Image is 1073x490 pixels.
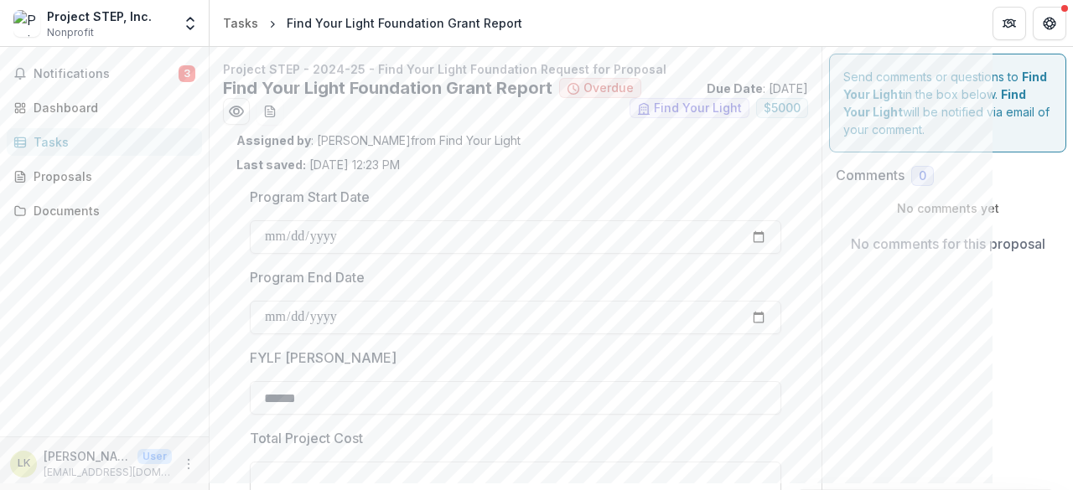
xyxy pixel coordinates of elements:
img: Project STEP, Inc. [13,10,40,37]
span: Find Your Light [654,101,742,116]
div: Dashboard [34,99,189,116]
button: Get Help [1033,7,1066,40]
span: Notifications [34,67,179,81]
p: User [137,449,172,464]
p: Total Project Cost [250,428,363,448]
h2: Comments [836,168,905,183]
a: Proposals [7,162,202,190]
span: 0 [919,169,926,183]
div: Tasks [34,133,189,151]
a: Tasks [216,11,265,35]
div: Send comments or questions to in the box below. will be notified via email of your comment. [829,54,1066,152]
a: Dashboard [7,94,202,121]
span: Overdue [583,81,634,95]
button: Preview a74790cd-db81-4460-b17a-9d21d5ba3d7d.pdf [223,98,250,125]
p: [EMAIL_ADDRESS][DOMAIN_NAME] [44,465,172,480]
div: Documents [34,202,189,219]
span: Nonprofit [47,25,94,40]
div: Find Your Light Foundation Grant Report [287,14,522,32]
strong: Assigned by [236,133,311,147]
p: No comments yet [836,199,1060,217]
nav: breadcrumb [216,11,529,35]
span: $ 5000 [764,101,801,116]
button: Partners [993,7,1026,40]
a: Tasks [7,128,202,156]
button: Notifications3 [7,60,202,87]
div: Project STEP, Inc. [47,8,152,25]
p: [DATE] 12:23 PM [236,156,400,173]
strong: Due Date [707,81,763,95]
span: 3 [179,65,195,82]
div: Proposals [34,168,189,185]
p: [PERSON_NAME] [44,447,131,465]
a: Documents [7,197,202,224]
p: Program Start Date [250,187,370,207]
p: Project STEP - 2024-25 - Find Your Light Foundation Request for Proposal [223,60,808,78]
p: : [DATE] [707,80,808,97]
button: download-word-button [257,98,283,125]
p: FYLF [PERSON_NAME] [250,348,397,368]
strong: Last saved: [236,157,306,172]
p: Program End Date [250,267,365,287]
div: Tasks [223,14,258,32]
div: Leigh Kelter [18,458,30,469]
p: No comments for this proposal [851,234,1045,254]
p: : [PERSON_NAME] from Find Your Light [236,132,795,149]
button: More [179,454,199,474]
button: Open entity switcher [179,7,202,40]
h2: Find Your Light Foundation Grant Report [223,78,552,98]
